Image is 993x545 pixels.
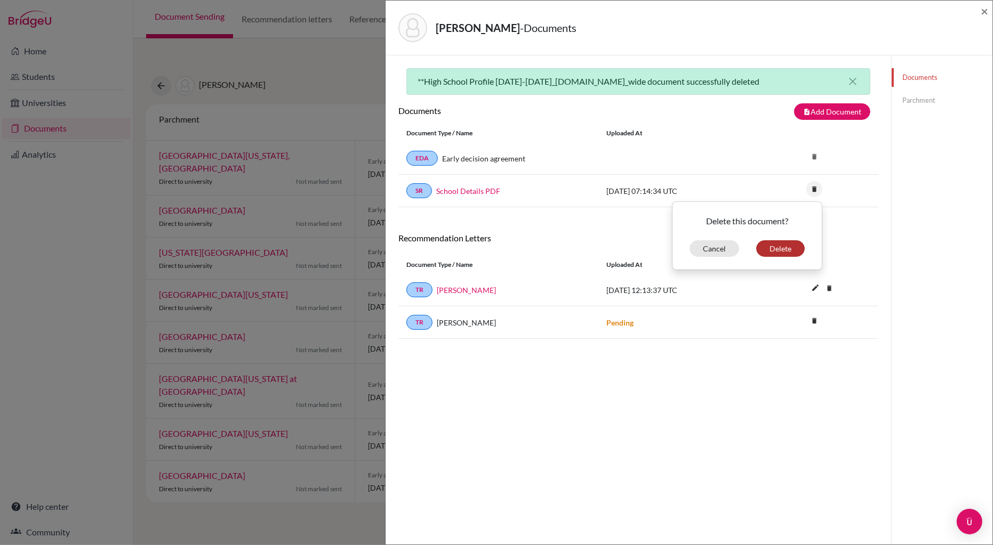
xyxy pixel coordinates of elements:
[806,281,824,297] button: edit
[598,185,758,197] div: [DATE] 07:14:34 UTC
[806,183,822,197] a: delete
[957,509,982,534] div: Open Intercom Messenger
[406,68,870,95] div: **High School Profile [DATE]-[DATE]_[DOMAIN_NAME]_wide document successfully deleted
[436,185,500,197] a: School Details PDF
[806,313,822,329] i: delete
[672,201,822,270] div: delete
[606,318,634,327] strong: Pending
[598,128,758,138] div: Uploaded at
[437,317,496,328] span: [PERSON_NAME]
[803,108,811,116] i: note_add
[846,75,859,88] button: close
[821,280,837,296] i: delete
[806,314,822,329] a: delete
[406,282,433,297] a: TR
[981,3,988,19] span: ×
[398,128,598,138] div: Document Type / Name
[437,284,496,296] a: [PERSON_NAME]
[756,240,805,257] button: Delete
[606,286,677,295] span: [DATE] 12:13:37 UTC
[520,21,576,34] span: - Documents
[690,240,739,257] button: Cancel
[436,21,520,34] strong: [PERSON_NAME]
[806,149,822,165] i: delete
[398,105,638,116] h6: Documents
[406,315,433,330] a: TR
[806,181,822,197] i: delete
[406,183,432,198] a: SR
[892,68,992,87] a: Documents
[821,282,837,296] a: delete
[406,151,438,166] a: EDA
[892,91,992,110] a: Parchment
[794,103,870,120] button: note_addAdd Document
[981,5,988,18] button: Close
[398,233,878,243] h6: Recommendation Letters
[807,279,824,296] i: edit
[398,260,598,270] div: Document Type / Name
[442,153,525,164] a: Early decision agreement
[681,215,813,227] p: Delete this document?
[598,260,758,270] div: Uploaded at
